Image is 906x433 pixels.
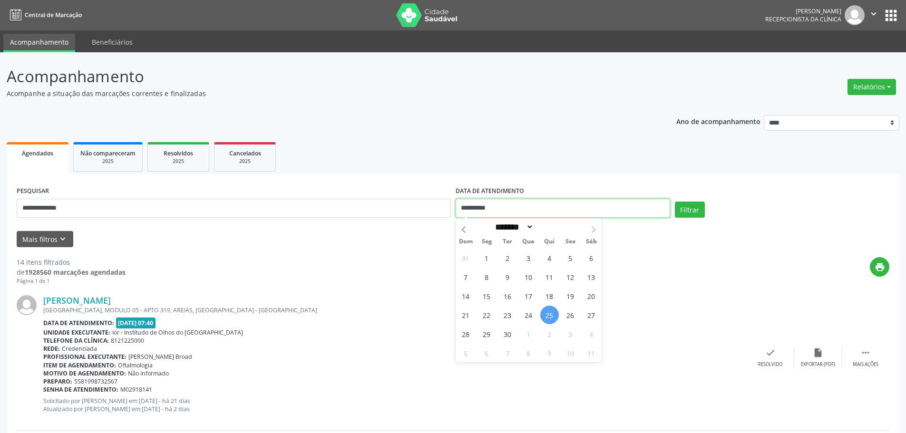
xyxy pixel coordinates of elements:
span: Setembro 19, 2025 [561,287,580,305]
label: DATA DE ATENDIMENTO [456,184,524,199]
button: Mais filtroskeyboard_arrow_down [17,231,73,248]
span: Resolvidos [164,149,193,157]
span: Seg [476,239,497,245]
span: [PERSON_NAME] Broad [128,353,192,361]
span: Setembro 23, 2025 [498,306,517,324]
p: Acompanhamento [7,65,632,88]
span: Setembro 21, 2025 [457,306,475,324]
img: img [845,5,865,25]
span: Outubro 2, 2025 [540,325,559,343]
span: Outubro 3, 2025 [561,325,580,343]
button:  [865,5,883,25]
span: Sex [560,239,581,245]
span: Setembro 13, 2025 [582,268,601,286]
span: Setembro 15, 2025 [477,287,496,305]
b: Preparo: [43,377,72,385]
span: Setembro 12, 2025 [561,268,580,286]
span: Setembro 10, 2025 [519,268,538,286]
span: Outubro 1, 2025 [519,325,538,343]
span: Setembro 30, 2025 [498,325,517,343]
div: Resolvido [758,361,782,368]
span: Oftalmologia [118,361,153,369]
div: Mais ações [853,361,878,368]
span: Setembro 7, 2025 [457,268,475,286]
span: Outubro 6, 2025 [477,344,496,362]
button: apps [883,7,899,24]
span: Setembro 16, 2025 [498,287,517,305]
div: 14 itens filtrados [17,257,126,267]
b: Rede: [43,345,60,353]
img: img [17,295,37,315]
i: keyboard_arrow_down [58,234,68,244]
span: Setembro 26, 2025 [561,306,580,324]
span: Setembro 24, 2025 [519,306,538,324]
span: M02918141 [120,385,152,394]
b: Data de atendimento: [43,319,114,327]
span: Setembro 8, 2025 [477,268,496,286]
button: Relatórios [848,79,896,95]
span: Outubro 10, 2025 [561,344,580,362]
p: Ano de acompanhamento [676,115,760,127]
span: Qui [539,239,560,245]
span: Outubro 9, 2025 [540,344,559,362]
b: Telefone da clínica: [43,337,109,345]
span: Recepcionista da clínica [765,15,841,23]
span: Cancelados [229,149,261,157]
b: Profissional executante: [43,353,127,361]
a: Acompanhamento [3,34,75,52]
div: Exportar (PDF) [801,361,835,368]
span: Credenciada [62,345,97,353]
a: Beneficiários [85,34,139,50]
span: Setembro 9, 2025 [498,268,517,286]
b: Unidade executante: [43,328,110,337]
label: PESQUISAR [17,184,49,199]
span: Qua [518,239,539,245]
strong: 1928560 marcações agendadas [25,268,126,277]
span: Setembro 25, 2025 [540,306,559,324]
span: Sáb [581,239,602,245]
i: print [875,262,885,272]
span: Não compareceram [80,149,136,157]
span: Agendados [22,149,53,157]
span: Setembro 6, 2025 [582,249,601,267]
input: Year [534,222,565,232]
span: Setembro 1, 2025 [477,249,496,267]
span: Setembro 18, 2025 [540,287,559,305]
span: Outubro 7, 2025 [498,344,517,362]
span: [DATE] 07:40 [116,318,156,328]
b: Item de agendamento: [43,361,116,369]
span: Setembro 28, 2025 [457,325,475,343]
span: Setembro 27, 2025 [582,306,601,324]
i: insert_drive_file [813,347,823,358]
span: Central de Marcação [25,11,82,19]
b: Motivo de agendamento: [43,369,126,377]
span: Ior - Institudo de Olhos do [GEOGRAPHIC_DATA] [112,328,243,337]
div: de [17,267,126,277]
span: Outubro 11, 2025 [582,344,601,362]
select: Month [492,222,534,232]
span: Outubro 4, 2025 [582,325,601,343]
span: Ter [497,239,518,245]
i: check [765,347,776,358]
button: Filtrar [675,202,705,218]
div: [GEOGRAPHIC_DATA], MODULO 05 - APTO 319, AREIAS, [GEOGRAPHIC_DATA] - [GEOGRAPHIC_DATA] [43,306,747,314]
div: 2025 [221,158,269,165]
span: Outubro 8, 2025 [519,344,538,362]
span: Setembro 3, 2025 [519,249,538,267]
span: Setembro 2, 2025 [498,249,517,267]
a: Central de Marcação [7,7,82,23]
p: Acompanhe a situação das marcações correntes e finalizadas [7,88,632,98]
span: Setembro 20, 2025 [582,287,601,305]
button: print [870,257,889,277]
div: 2025 [155,158,202,165]
span: Setembro 5, 2025 [561,249,580,267]
span: Setembro 14, 2025 [457,287,475,305]
p: Solicitado por [PERSON_NAME] em [DATE] - há 21 dias Atualizado por [PERSON_NAME] em [DATE] - há 2... [43,397,747,413]
span: Outubro 5, 2025 [457,344,475,362]
a: [PERSON_NAME] [43,295,111,306]
i:  [860,347,871,358]
b: Senha de atendimento: [43,385,118,394]
span: 8121225000 [111,337,144,345]
span: Setembro 4, 2025 [540,249,559,267]
div: [PERSON_NAME] [765,7,841,15]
